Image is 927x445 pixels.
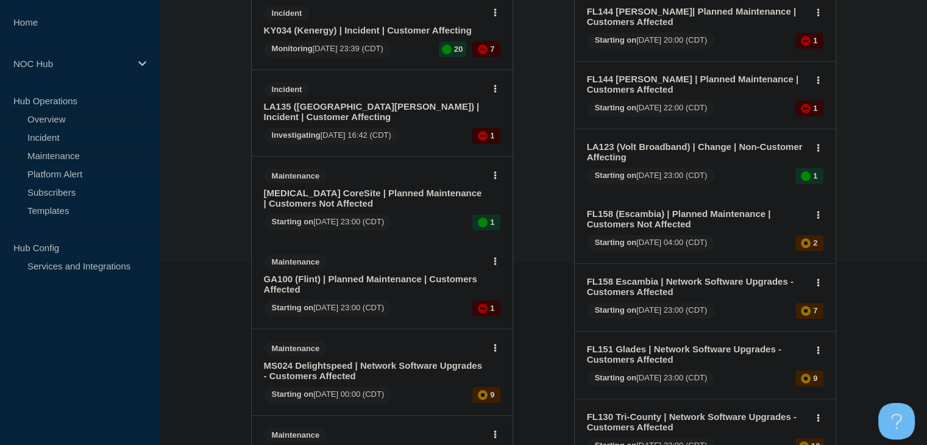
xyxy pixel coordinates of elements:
[264,215,392,230] span: [DATE] 23:00 (CDT)
[272,44,313,53] span: Monitoring
[587,371,716,386] span: [DATE] 23:00 (CDT)
[272,303,314,312] span: Starting on
[13,59,130,69] p: NOC Hub
[813,104,817,113] p: 1
[801,104,811,113] div: down
[272,130,321,140] span: Investigating
[264,169,328,183] span: Maintenance
[587,235,716,251] span: [DATE] 04:00 (CDT)
[264,41,391,57] span: [DATE] 23:39 (CDT)
[587,141,807,162] a: LA123 (Volt Broadband) | Change | Non-Customer Affecting
[264,188,484,208] a: [MEDICAL_DATA] CoreSite | Planned Maintenance | Customers Not Affected
[801,306,811,316] div: affected
[587,101,716,116] span: [DATE] 22:00 (CDT)
[264,25,484,35] a: KY034 (Kenergy) | Incident | Customer Affecting
[587,168,716,184] span: [DATE] 23:00 (CDT)
[478,304,488,313] div: down
[813,171,817,180] p: 1
[801,374,811,383] div: affected
[595,238,637,247] span: Starting on
[587,74,807,94] a: FL144 [PERSON_NAME] | Planned Maintenance | Customers Affected
[813,238,817,247] p: 2
[264,301,392,316] span: [DATE] 23:00 (CDT)
[595,103,637,112] span: Starting on
[442,44,452,54] div: up
[272,390,314,399] span: Starting on
[264,82,310,96] span: Incident
[264,341,328,355] span: Maintenance
[478,218,488,227] div: up
[595,373,637,382] span: Starting on
[801,171,811,181] div: up
[478,44,488,54] div: down
[490,390,494,399] p: 9
[813,36,817,45] p: 1
[454,44,463,54] p: 20
[264,360,484,381] a: MS024 Delightspeed | Network Software Upgrades - Customers Affected
[490,304,494,313] p: 1
[264,274,484,294] a: GA100 (Flint) | Planned Maintenance | Customers Affected
[587,208,807,229] a: FL158 (Escambia) | Planned Maintenance | Customers Not Affected
[878,403,915,440] iframe: Help Scout Beacon - Open
[587,344,807,365] a: FL151 Glades | Network Software Upgrades - Customers Affected
[490,218,494,227] p: 1
[264,6,310,20] span: Incident
[813,374,817,383] p: 9
[264,428,328,442] span: Maintenance
[490,44,494,54] p: 7
[595,305,637,315] span: Starting on
[478,390,488,400] div: affected
[813,306,817,315] p: 7
[587,33,716,49] span: [DATE] 20:00 (CDT)
[264,387,392,403] span: [DATE] 00:00 (CDT)
[264,128,399,144] span: [DATE] 16:42 (CDT)
[801,36,811,46] div: down
[801,238,811,248] div: affected
[272,217,314,226] span: Starting on
[587,6,807,27] a: FL144 [PERSON_NAME]| Planned Maintenance | Customers Affected
[587,303,716,319] span: [DATE] 23:00 (CDT)
[595,35,637,44] span: Starting on
[587,411,807,432] a: FL130 Tri-County | Network Software Upgrades - Customers Affected
[478,131,488,141] div: down
[587,276,807,297] a: FL158 Escambia | Network Software Upgrades - Customers Affected
[490,131,494,140] p: 1
[264,255,328,269] span: Maintenance
[264,101,484,122] a: LA135 ([GEOGRAPHIC_DATA][PERSON_NAME]) | Incident | Customer Affecting
[595,171,637,180] span: Starting on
